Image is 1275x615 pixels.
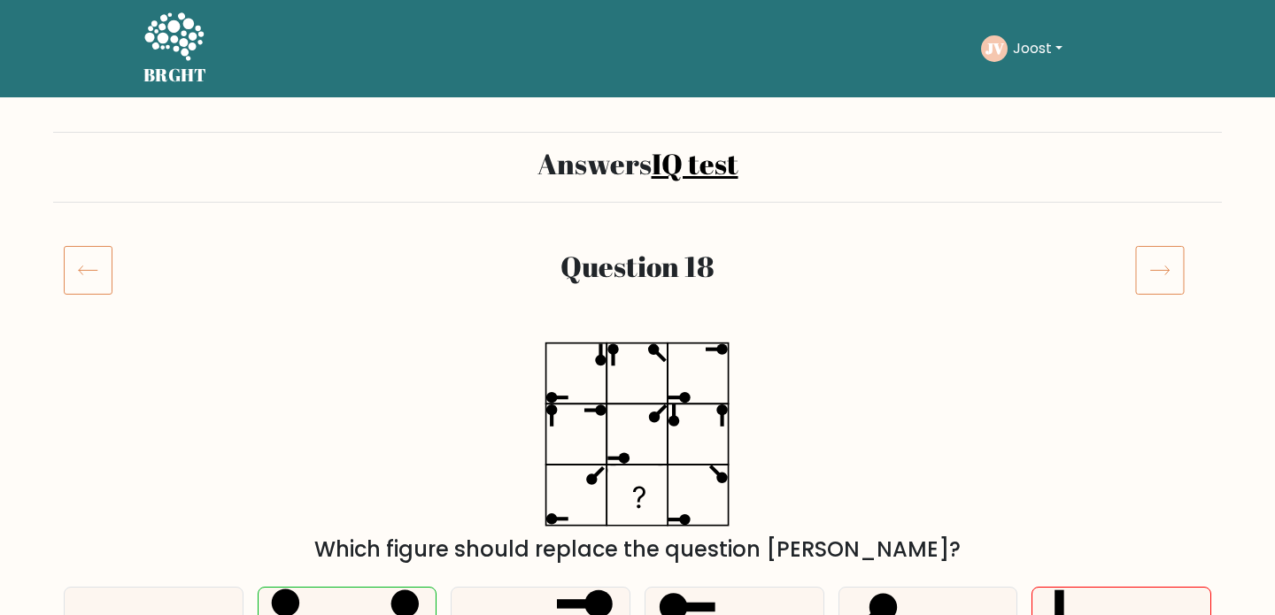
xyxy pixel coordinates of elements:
[74,534,1201,565] div: Which figure should replace the question [PERSON_NAME]?
[143,7,207,90] a: BRGHT
[985,38,1004,58] text: JV
[143,65,207,86] h5: BRGHT
[652,144,738,182] a: IQ test
[161,250,1114,283] h2: Question 18
[1008,37,1068,60] button: Joost
[64,147,1211,181] h2: Answers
